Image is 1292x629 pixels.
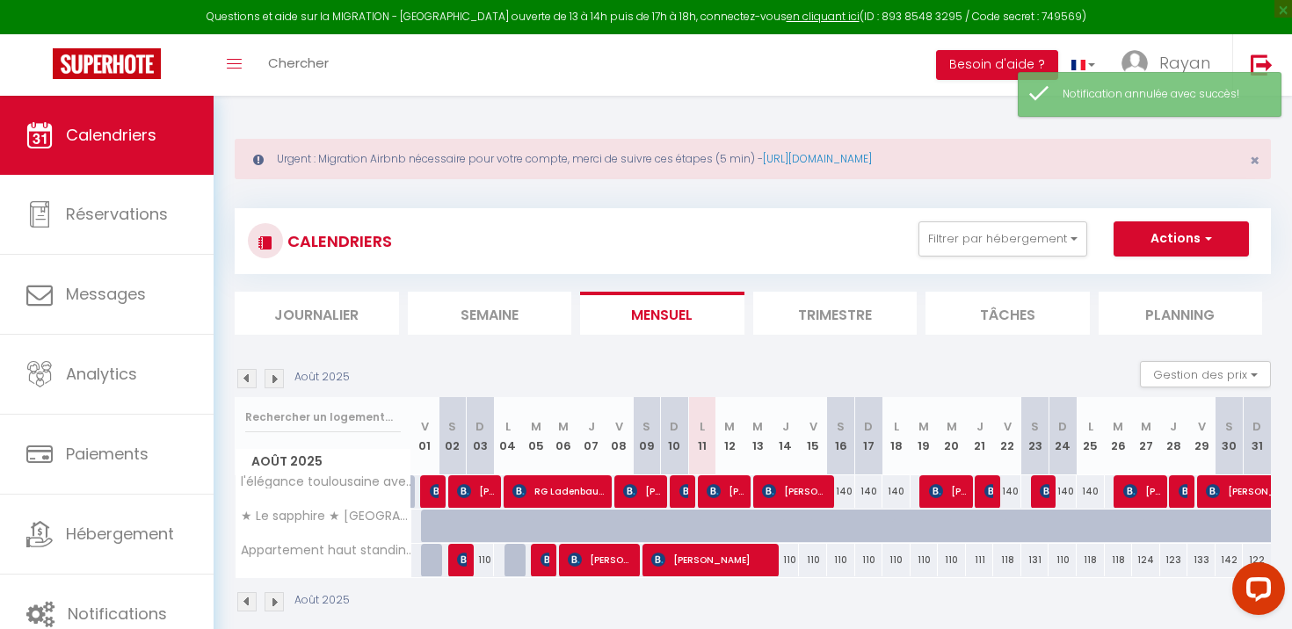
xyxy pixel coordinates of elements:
[522,397,550,475] th: 05
[864,418,873,435] abbr: D
[1105,544,1133,576] div: 118
[580,292,744,335] li: Mensuel
[588,418,595,435] abbr: J
[894,418,899,435] abbr: L
[661,397,689,475] th: 10
[938,397,966,475] th: 20
[700,418,705,435] abbr: L
[716,397,744,475] th: 12
[782,418,789,435] abbr: J
[855,397,883,475] th: 17
[809,418,817,435] abbr: V
[1004,418,1012,435] abbr: V
[787,9,860,24] a: en cliquant ici
[268,54,329,72] span: Chercher
[238,475,414,488] span: l'élégance toulousaine avec garage
[53,48,161,79] img: Super Booking
[1121,50,1148,76] img: ...
[947,418,957,435] abbr: M
[467,544,495,576] div: 110
[1187,397,1216,475] th: 29
[1250,153,1259,169] button: Close
[753,292,918,335] li: Trimestre
[1114,221,1249,257] button: Actions
[855,475,883,508] div: 140
[66,203,168,225] span: Réservations
[642,418,650,435] abbr: S
[512,474,606,508] span: RG Ladenbau Gera GmbH
[467,397,495,475] th: 03
[235,139,1271,179] div: Urgent : Migration Airbnb nécessaire pour votre compte, merci de suivre ces étapes (5 min) -
[763,151,872,166] a: [URL][DOMAIN_NAME]
[1170,418,1177,435] abbr: J
[744,397,772,475] th: 13
[1021,397,1049,475] th: 23
[1179,474,1188,508] span: [PERSON_NAME]
[925,292,1090,335] li: Tâches
[976,418,984,435] abbr: J
[1108,34,1232,96] a: ... Rayan
[558,418,569,435] abbr: M
[457,474,495,508] span: [PERSON_NAME]
[827,397,855,475] th: 16
[1088,418,1093,435] abbr: L
[1243,397,1271,475] th: 31
[1187,544,1216,576] div: 133
[1077,397,1105,475] th: 25
[938,544,966,576] div: 110
[66,363,137,385] span: Analytics
[1251,54,1273,76] img: logout
[752,418,763,435] abbr: M
[882,397,911,475] th: 18
[799,544,827,576] div: 110
[1049,397,1077,475] th: 24
[679,474,689,508] span: [PERSON_NAME]
[448,418,456,435] abbr: S
[1049,475,1077,508] div: 140
[1040,474,1049,508] span: [PERSON_NAME]
[1132,544,1160,576] div: 124
[670,418,679,435] abbr: D
[1077,475,1105,508] div: 140
[772,544,800,576] div: 110
[984,474,994,508] span: Praphot Thipsremongkol
[1216,544,1244,576] div: 142
[1105,397,1133,475] th: 26
[245,401,401,433] input: Rechercher un logement...
[911,544,939,576] div: 110
[651,543,773,576] span: [PERSON_NAME]
[1198,418,1206,435] abbr: V
[615,418,623,435] abbr: V
[255,34,342,96] a: Chercher
[475,418,484,435] abbr: D
[1058,418,1067,435] abbr: D
[541,543,550,576] span: [PERSON_NAME]
[68,603,167,625] span: Notifications
[799,397,827,475] th: 15
[707,474,744,508] span: [PERSON_NAME]
[1123,474,1161,508] span: [PERSON_NAME]
[1225,418,1233,435] abbr: S
[66,523,174,545] span: Hébergement
[966,544,994,576] div: 111
[837,418,845,435] abbr: S
[918,221,1087,257] button: Filtrer par hébergement
[993,475,1021,508] div: 140
[421,418,429,435] abbr: V
[439,397,467,475] th: 02
[827,475,855,508] div: 140
[993,397,1021,475] th: 22
[505,418,511,435] abbr: L
[1077,544,1105,576] div: 118
[623,474,661,508] span: [PERSON_NAME]
[283,221,392,261] h3: CALENDRIERS
[827,544,855,576] div: 110
[1218,555,1292,629] iframe: LiveChat chat widget
[235,292,399,335] li: Journalier
[1031,418,1039,435] abbr: S
[633,397,661,475] th: 09
[568,543,634,576] span: [PERSON_NAME]
[66,283,146,305] span: Messages
[911,397,939,475] th: 19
